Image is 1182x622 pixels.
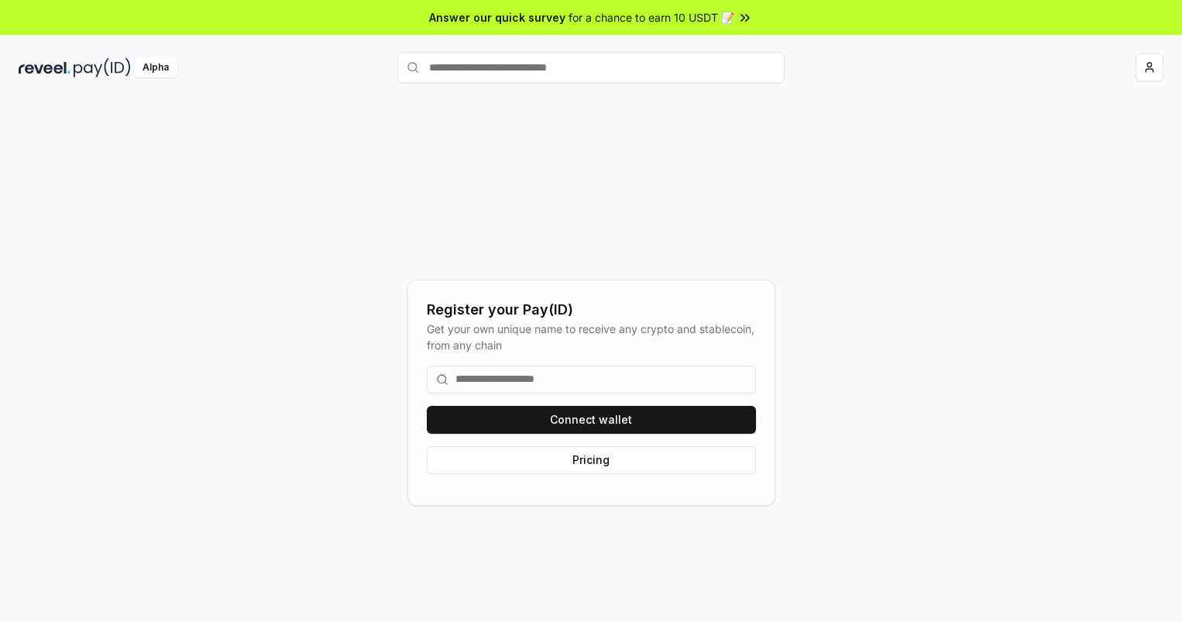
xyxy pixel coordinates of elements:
button: Connect wallet [427,406,756,434]
span: for a chance to earn 10 USDT 📝 [569,9,734,26]
div: Register your Pay(ID) [427,299,756,321]
div: Alpha [134,58,177,77]
button: Pricing [427,446,756,474]
span: Answer our quick survey [429,9,565,26]
img: pay_id [74,58,131,77]
img: reveel_dark [19,58,70,77]
div: Get your own unique name to receive any crypto and stablecoin, from any chain [427,321,756,353]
